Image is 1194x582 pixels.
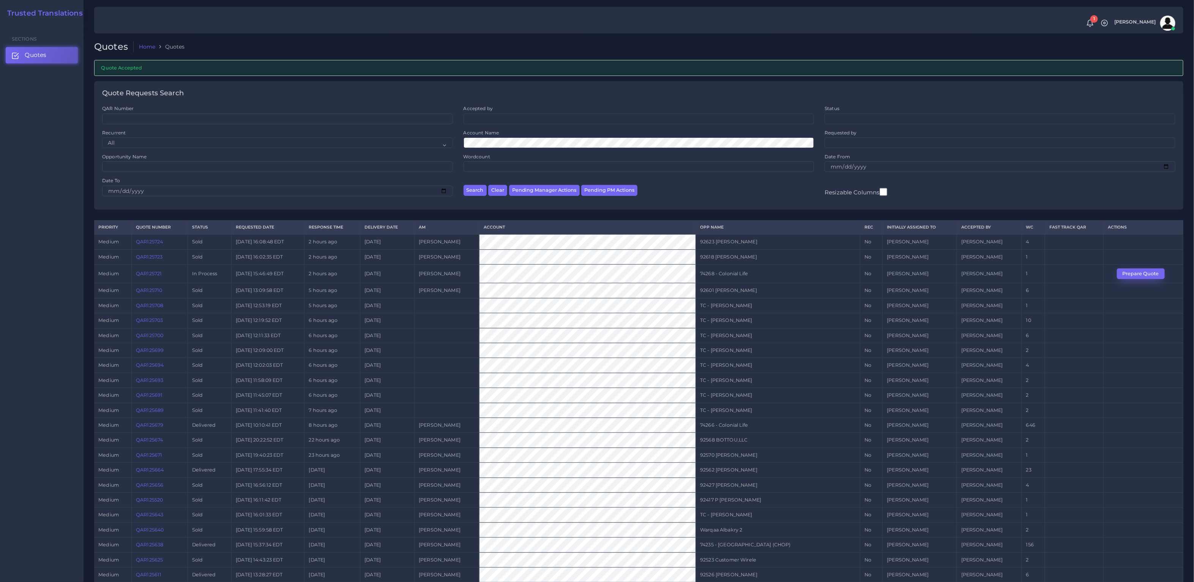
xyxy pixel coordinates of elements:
[860,264,882,283] td: No
[1022,478,1045,492] td: 4
[360,234,415,249] td: [DATE]
[860,313,882,328] td: No
[860,463,882,478] td: No
[696,448,860,462] td: 92570 [PERSON_NAME]
[860,220,882,234] th: REC
[414,220,479,234] th: AM
[1114,20,1156,25] span: [PERSON_NAME]
[232,418,304,432] td: [DATE] 10:10:41 EDT
[304,418,360,432] td: 8 hours ago
[1110,16,1178,31] a: [PERSON_NAME]avatar
[155,43,185,50] li: Quotes
[414,522,479,537] td: [PERSON_NAME]
[883,403,957,418] td: [PERSON_NAME]
[304,343,360,358] td: 6 hours ago
[414,283,479,298] td: [PERSON_NAME]
[304,249,360,264] td: 2 hours ago
[304,388,360,403] td: 6 hours ago
[188,313,231,328] td: Sold
[860,448,882,462] td: No
[188,418,231,432] td: Delivered
[360,508,415,522] td: [DATE]
[98,317,119,323] span: medium
[1160,16,1175,31] img: avatar
[696,552,860,567] td: 92523 Customer Wirele
[25,51,46,59] span: Quotes
[98,287,119,293] span: medium
[232,538,304,552] td: [DATE] 15:37:34 EDT
[414,492,479,507] td: [PERSON_NAME]
[414,418,479,432] td: [PERSON_NAME]
[188,522,231,537] td: Sold
[957,249,1022,264] td: [PERSON_NAME]
[1084,19,1097,27] a: 1
[98,467,119,473] span: medium
[102,89,184,98] h4: Quote Requests Search
[136,482,163,488] a: QAR125656
[232,508,304,522] td: [DATE] 16:01:33 EDT
[883,328,957,343] td: [PERSON_NAME]
[696,298,860,313] td: TC - [PERSON_NAME]
[825,129,857,136] label: Requested by
[883,220,957,234] th: Initially Assigned to
[883,298,957,313] td: [PERSON_NAME]
[696,264,860,283] td: 74268 - Colonial Life
[188,220,231,234] th: Status
[102,129,126,136] label: Recurrent
[136,497,163,503] a: QAR125520
[696,522,860,537] td: Warqaa Albakry 2
[232,328,304,343] td: [DATE] 12:11:33 EDT
[304,358,360,373] td: 6 hours ago
[581,185,637,196] button: Pending PM Actions
[696,418,860,432] td: 74266 - Colonial Life
[188,492,231,507] td: Sold
[232,522,304,537] td: [DATE] 15:59:58 EDT
[360,492,415,507] td: [DATE]
[1022,508,1045,522] td: 1
[1022,220,1045,234] th: WC
[304,264,360,283] td: 2 hours ago
[860,328,882,343] td: No
[232,313,304,328] td: [DATE] 12:19:52 EDT
[860,388,882,403] td: No
[696,358,860,373] td: TC - [PERSON_NAME]
[414,552,479,567] td: [PERSON_NAME]
[696,283,860,298] td: 92601 [PERSON_NAME]
[1022,373,1045,388] td: 2
[136,422,163,428] a: QAR125679
[188,478,231,492] td: Sold
[102,177,120,184] label: Date To
[188,552,231,567] td: Sold
[1090,15,1098,23] span: 1
[98,362,119,368] span: medium
[360,403,415,418] td: [DATE]
[883,508,957,522] td: [PERSON_NAME]
[304,522,360,537] td: [DATE]
[883,492,957,507] td: [PERSON_NAME]
[360,313,415,328] td: [DATE]
[957,492,1022,507] td: [PERSON_NAME]
[464,185,487,196] button: Search
[1022,418,1045,432] td: 646
[1022,448,1045,462] td: 1
[94,220,131,234] th: Priority
[304,373,360,388] td: 6 hours ago
[136,333,163,338] a: QAR125700
[488,185,507,196] button: Clear
[232,220,304,234] th: Requested Date
[414,234,479,249] td: [PERSON_NAME]
[304,328,360,343] td: 6 hours ago
[360,552,415,567] td: [DATE]
[860,418,882,432] td: No
[696,249,860,264] td: 92618 [PERSON_NAME]
[957,448,1022,462] td: [PERSON_NAME]
[136,407,164,413] a: QAR125689
[825,105,839,112] label: Status
[696,508,860,522] td: TC - [PERSON_NAME]
[188,343,231,358] td: Sold
[304,234,360,249] td: 2 hours ago
[136,347,164,353] a: QAR125699
[136,542,163,547] a: QAR125638
[1022,298,1045,313] td: 1
[696,403,860,418] td: TC - [PERSON_NAME]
